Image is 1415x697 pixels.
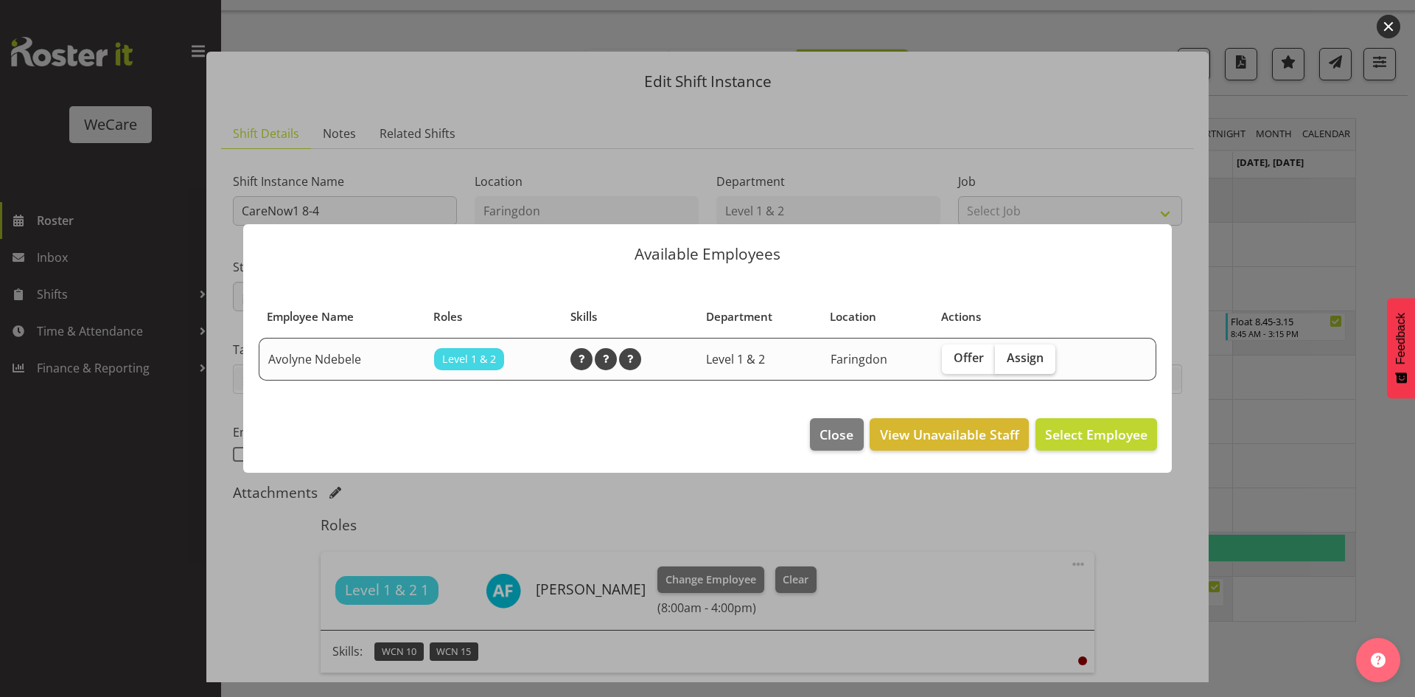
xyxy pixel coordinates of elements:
span: Roles [433,308,462,325]
span: Select Employee [1045,426,1147,443]
span: Close [820,425,853,444]
span: Department [706,308,772,325]
button: Feedback - Show survey [1387,298,1415,398]
span: Feedback [1394,313,1408,364]
button: Select Employee [1035,418,1157,451]
button: View Unavailable Staff [870,418,1028,451]
span: Faringdon [831,351,887,367]
span: Level 1 & 2 [442,351,496,367]
p: Available Employees [258,246,1157,262]
button: Close [810,418,863,451]
span: Offer [954,350,984,365]
span: Employee Name [267,308,354,325]
span: Actions [941,308,981,325]
span: View Unavailable Staff [880,425,1019,444]
img: help-xxl-2.png [1371,653,1386,667]
span: Skills [570,308,597,325]
span: Level 1 & 2 [706,351,765,367]
span: Location [830,308,876,325]
td: Avolyne Ndebele [259,338,425,381]
span: Assign [1007,350,1044,365]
